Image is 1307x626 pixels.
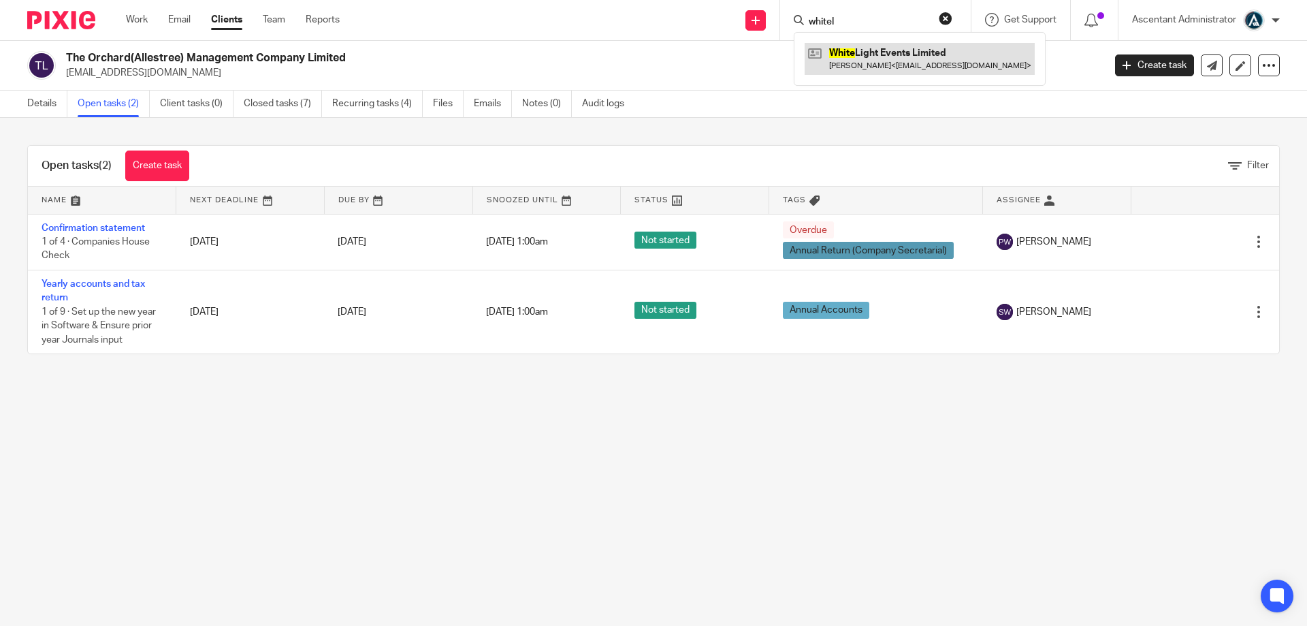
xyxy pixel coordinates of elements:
[66,66,1095,80] p: [EMAIL_ADDRESS][DOMAIN_NAME]
[1132,13,1236,27] p: Ascentant Administrator
[42,307,156,345] span: 1 of 9 · Set up the new year in Software & Ensure prior year Journals input
[126,13,148,27] a: Work
[27,51,56,80] img: svg%3E
[1004,15,1056,25] span: Get Support
[522,91,572,117] a: Notes (0)
[1243,10,1265,31] img: Ascentant%20Round%20Only.png
[168,13,191,27] a: Email
[1247,161,1269,170] span: Filter
[244,91,322,117] a: Closed tasks (7)
[78,91,150,117] a: Open tasks (2)
[338,237,366,247] span: [DATE]
[1016,305,1091,319] span: [PERSON_NAME]
[263,13,285,27] a: Team
[306,13,340,27] a: Reports
[582,91,634,117] a: Audit logs
[1115,54,1194,76] a: Create task
[27,11,95,29] img: Pixie
[997,234,1013,250] img: svg%3E
[783,302,869,319] span: Annual Accounts
[125,151,189,181] a: Create task
[42,237,150,261] span: 1 of 4 · Companies House Check
[160,91,233,117] a: Client tasks (0)
[783,196,806,204] span: Tags
[783,242,954,259] span: Annual Return (Company Secretarial)
[486,237,548,247] span: [DATE] 1:00am
[997,304,1013,320] img: svg%3E
[1016,235,1091,249] span: [PERSON_NAME]
[176,270,325,354] td: [DATE]
[27,91,67,117] a: Details
[332,91,423,117] a: Recurring tasks (4)
[338,307,366,317] span: [DATE]
[487,196,558,204] span: Snoozed Until
[783,221,834,238] span: Overdue
[176,214,325,270] td: [DATE]
[211,13,242,27] a: Clients
[66,51,889,65] h2: The Orchard(Allestree) Management Company Limited
[807,16,930,29] input: Search
[42,159,112,173] h1: Open tasks
[99,160,112,171] span: (2)
[474,91,512,117] a: Emails
[634,302,696,319] span: Not started
[433,91,464,117] a: Files
[486,307,548,317] span: [DATE] 1:00am
[634,196,668,204] span: Status
[42,223,145,233] a: Confirmation statement
[634,232,696,249] span: Not started
[939,12,952,25] button: Clear
[42,279,145,302] a: Yearly accounts and tax return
